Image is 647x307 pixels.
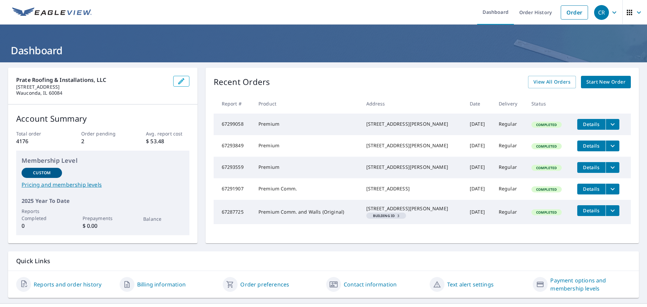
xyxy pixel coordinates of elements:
[214,135,253,157] td: 67293849
[214,114,253,135] td: 67299058
[16,76,168,84] p: Prate Roofing & Installations, LLC
[526,94,572,114] th: Status
[550,276,631,293] a: Payment options and membership levels
[12,7,92,18] img: EV Logo
[528,76,576,88] a: View All Orders
[581,186,602,192] span: Details
[606,141,619,151] button: filesDropdownBtn-67293849
[577,184,606,194] button: detailsBtn-67291907
[137,280,186,288] a: Billing information
[361,94,464,114] th: Address
[253,114,361,135] td: Premium
[532,210,561,215] span: Completed
[581,207,602,214] span: Details
[493,135,526,157] td: Regular
[464,200,493,224] td: [DATE]
[253,200,361,224] td: Premium Comm. and Walls (Original)
[366,142,459,149] div: [STREET_ADDRESS][PERSON_NAME]
[81,137,124,145] p: 2
[532,122,561,127] span: Completed
[344,280,397,288] a: Contact information
[464,94,493,114] th: Date
[240,280,289,288] a: Order preferences
[83,222,123,230] p: $ 0.00
[22,181,184,189] a: Pricing and membership levels
[594,5,609,20] div: CR
[253,157,361,178] td: Premium
[8,43,639,57] h1: Dashboard
[253,94,361,114] th: Product
[606,184,619,194] button: filesDropdownBtn-67291907
[577,141,606,151] button: detailsBtn-67293849
[493,94,526,114] th: Delivery
[493,157,526,178] td: Regular
[606,162,619,173] button: filesDropdownBtn-67293559
[16,130,59,137] p: Total order
[253,135,361,157] td: Premium
[447,280,494,288] a: Text alert settings
[606,119,619,130] button: filesDropdownBtn-67299058
[493,178,526,200] td: Regular
[366,121,459,127] div: [STREET_ADDRESS][PERSON_NAME]
[34,280,101,288] a: Reports and order history
[214,76,270,88] p: Recent Orders
[532,144,561,149] span: Completed
[16,137,59,145] p: 4176
[577,162,606,173] button: detailsBtn-67293559
[493,200,526,224] td: Regular
[366,205,459,212] div: [STREET_ADDRESS][PERSON_NAME]
[464,114,493,135] td: [DATE]
[464,157,493,178] td: [DATE]
[532,187,561,192] span: Completed
[373,214,395,217] em: Building ID
[22,197,184,205] p: 2025 Year To Date
[22,156,184,165] p: Membership Level
[214,200,253,224] td: 67287725
[464,135,493,157] td: [DATE]
[16,257,631,265] p: Quick Links
[22,222,62,230] p: 0
[366,164,459,171] div: [STREET_ADDRESS][PERSON_NAME]
[16,84,168,90] p: [STREET_ADDRESS]
[22,208,62,222] p: Reports Completed
[214,157,253,178] td: 67293559
[214,178,253,200] td: 67291907
[533,78,571,86] span: View All Orders
[83,215,123,222] p: Prepayments
[16,113,189,125] p: Account Summary
[366,185,459,192] div: [STREET_ADDRESS]
[561,5,588,20] a: Order
[369,214,404,217] span: 3
[581,164,602,171] span: Details
[146,130,189,137] p: Avg. report cost
[16,90,168,96] p: Wauconda, IL 60084
[577,205,606,216] button: detailsBtn-67287725
[581,121,602,127] span: Details
[33,170,51,176] p: Custom
[214,94,253,114] th: Report #
[586,78,625,86] span: Start New Order
[493,114,526,135] td: Regular
[81,130,124,137] p: Order pending
[143,215,184,222] p: Balance
[253,178,361,200] td: Premium Comm.
[606,205,619,216] button: filesDropdownBtn-67287725
[577,119,606,130] button: detailsBtn-67299058
[581,76,631,88] a: Start New Order
[532,165,561,170] span: Completed
[464,178,493,200] td: [DATE]
[581,143,602,149] span: Details
[146,137,189,145] p: $ 53.48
